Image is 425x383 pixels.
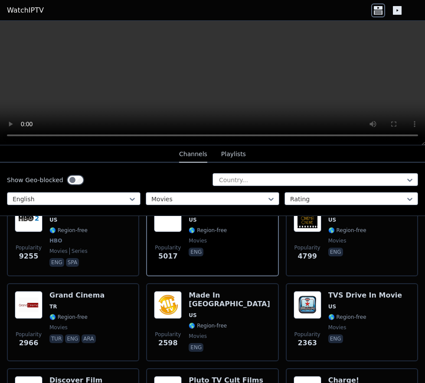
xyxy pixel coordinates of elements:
[179,146,207,163] button: Channels
[49,314,88,321] span: 🌎 Region-free
[189,333,207,340] span: movies
[154,204,182,232] img: MovieSphere
[158,338,178,348] span: 2598
[189,216,196,223] span: US
[155,244,181,251] span: Popularity
[328,216,336,223] span: US
[49,227,88,234] span: 🌎 Region-free
[328,248,343,256] p: eng
[189,227,227,234] span: 🌎 Region-free
[16,331,42,338] span: Popularity
[294,331,320,338] span: Popularity
[189,248,203,256] p: eng
[66,258,79,267] p: spa
[221,146,246,163] button: Playlists
[189,312,196,319] span: US
[49,248,68,255] span: movies
[69,248,88,255] span: series
[49,258,64,267] p: eng
[297,338,317,348] span: 2363
[328,303,336,310] span: US
[328,291,402,300] h6: TVS Drive In Movie
[189,237,207,244] span: movies
[19,338,39,348] span: 2966
[328,324,347,331] span: movies
[294,204,321,232] img: Classic Cinema
[189,291,271,308] h6: Made In [GEOGRAPHIC_DATA]
[49,324,68,331] span: movies
[7,5,44,16] a: WatchIPTV
[189,343,203,352] p: eng
[49,237,62,244] span: HBO
[15,291,42,319] img: Grand Cinema
[7,176,63,184] label: Show Geo-blocked
[65,334,80,343] p: eng
[328,227,366,234] span: 🌎 Region-free
[49,334,63,343] p: tur
[155,331,181,338] span: Popularity
[294,244,320,251] span: Popularity
[19,251,39,262] span: 9255
[16,244,42,251] span: Popularity
[158,251,178,262] span: 5017
[189,322,227,329] span: 🌎 Region-free
[49,216,57,223] span: US
[328,314,366,321] span: 🌎 Region-free
[49,303,57,310] span: TR
[82,334,95,343] p: ara
[49,291,105,300] h6: Grand Cinema
[297,251,317,262] span: 4799
[154,291,182,319] img: Made In Hollywood
[294,291,321,319] img: TVS Drive In Movie
[328,334,343,343] p: eng
[328,237,347,244] span: movies
[15,204,42,232] img: HBO 2 East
